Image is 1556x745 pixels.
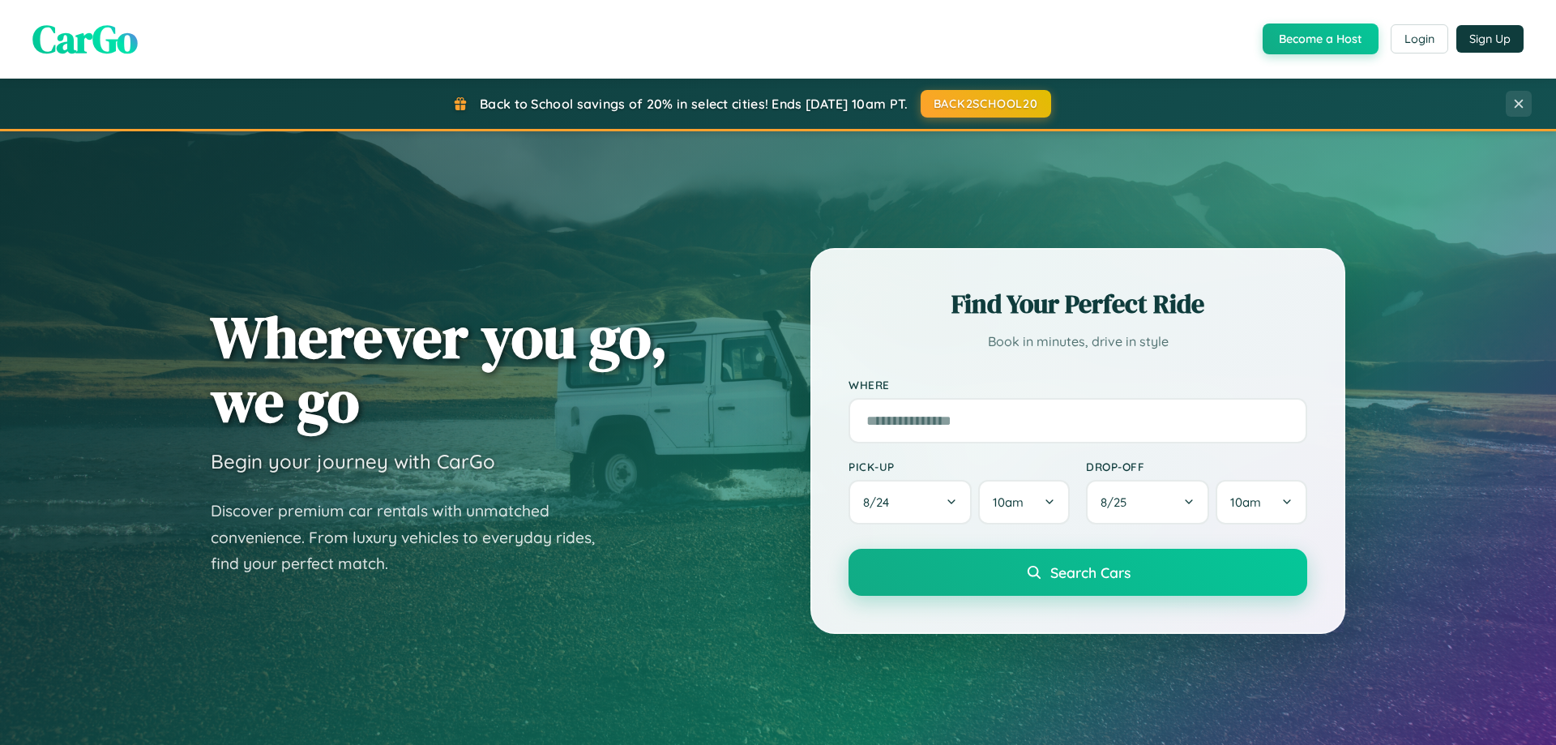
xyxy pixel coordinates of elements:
label: Where [849,378,1307,392]
button: Sign Up [1456,25,1524,53]
h3: Begin your journey with CarGo [211,449,495,473]
span: 10am [993,495,1024,510]
button: 8/24 [849,480,972,524]
span: 8 / 24 [863,495,897,510]
button: BACK2SCHOOL20 [921,90,1051,118]
span: CarGo [32,12,138,66]
button: 10am [1216,480,1307,524]
p: Discover premium car rentals with unmatched convenience. From luxury vehicles to everyday rides, ... [211,498,616,577]
button: Login [1391,24,1448,54]
h2: Find Your Perfect Ride [849,286,1307,322]
button: Become a Host [1263,24,1379,54]
span: Search Cars [1050,563,1131,581]
label: Pick-up [849,460,1070,473]
p: Book in minutes, drive in style [849,330,1307,353]
h1: Wherever you go, we go [211,305,668,433]
span: Back to School savings of 20% in select cities! Ends [DATE] 10am PT. [480,96,908,112]
span: 10am [1230,495,1261,510]
label: Drop-off [1086,460,1307,473]
button: 8/25 [1086,480,1209,524]
button: Search Cars [849,549,1307,596]
span: 8 / 25 [1101,495,1135,510]
button: 10am [978,480,1070,524]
